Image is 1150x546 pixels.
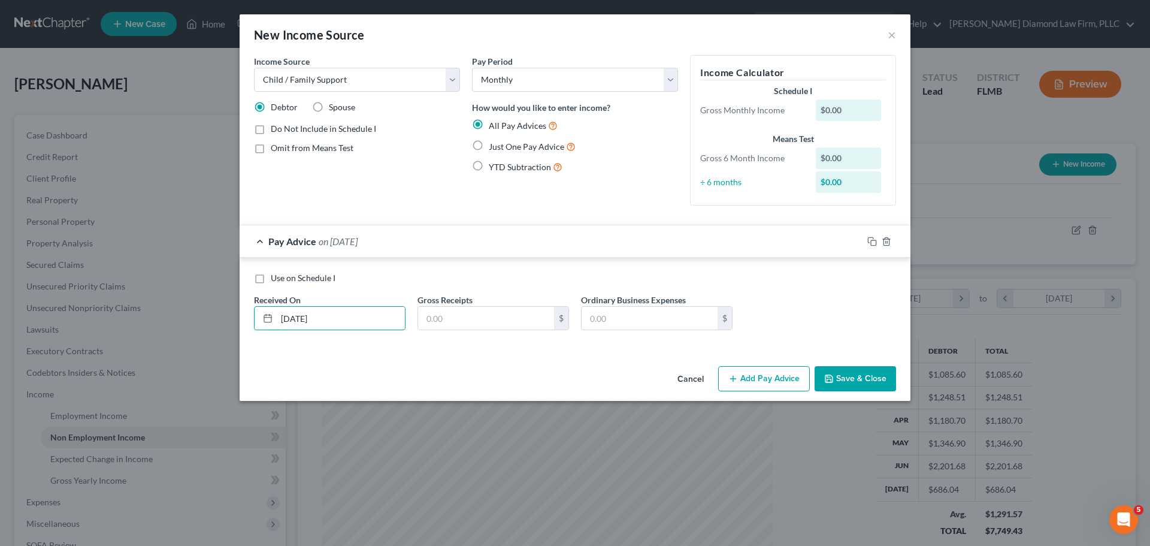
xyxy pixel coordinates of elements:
div: $0.00 [816,171,882,193]
h5: Income Calculator [700,65,886,80]
span: All Pay Advices [489,120,546,131]
span: 5 [1134,505,1143,515]
div: Means Test [700,133,886,145]
iframe: Intercom live chat [1109,505,1138,534]
button: Add Pay Advice [718,366,810,391]
span: Spouse [329,102,355,112]
div: $0.00 [816,99,882,121]
label: How would you like to enter income? [472,101,610,114]
input: MM/DD/YYYY [277,307,405,330]
div: Schedule I [700,85,886,97]
span: on [DATE] [319,236,358,247]
div: ÷ 6 months [694,176,810,188]
label: Gross Receipts [417,294,473,306]
div: $ [554,307,568,330]
input: 0.00 [418,307,554,330]
span: Omit from Means Test [271,143,353,153]
button: Cancel [668,367,713,391]
label: Pay Period [472,55,513,68]
button: Save & Close [815,366,896,391]
span: Use on Schedule I [271,273,335,283]
div: Gross Monthly Income [694,104,810,116]
span: Just One Pay Advice [489,141,564,152]
span: Received On [254,295,301,305]
input: 0.00 [582,307,718,330]
div: New Income Source [254,26,365,43]
span: YTD Subtraction [489,162,551,172]
span: Income Source [254,56,310,67]
span: Do Not Include in Schedule I [271,123,376,134]
label: Ordinary Business Expenses [581,294,686,306]
button: × [888,28,896,42]
span: Debtor [271,102,298,112]
div: Gross 6 Month Income [694,152,810,164]
div: $ [718,307,732,330]
div: $0.00 [816,147,882,169]
span: Pay Advice [268,236,316,247]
